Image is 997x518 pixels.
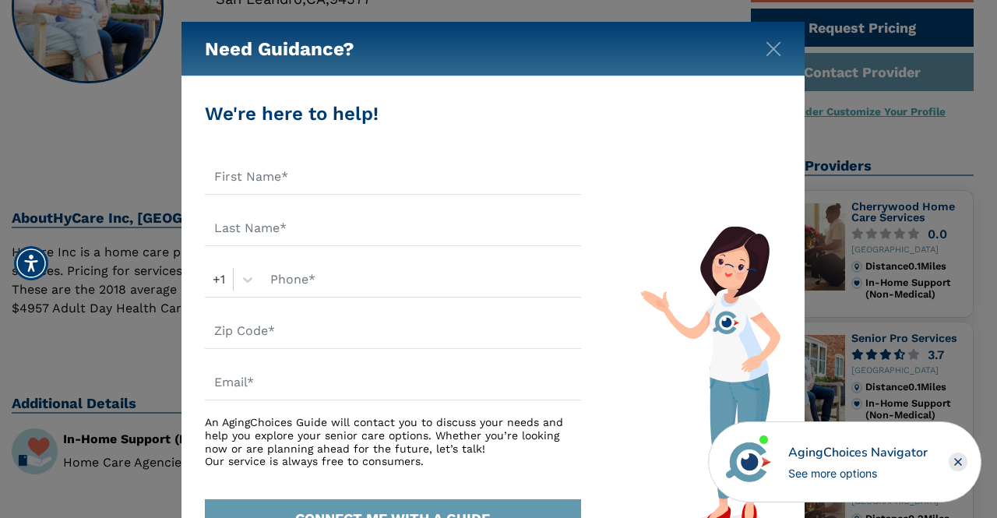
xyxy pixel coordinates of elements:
[722,435,775,488] img: avatar
[205,416,581,468] div: An AgingChoices Guide will contact you to discuss your needs and help you explore your senior car...
[205,100,581,128] div: We're here to help!
[205,210,581,246] input: Last Name*
[14,246,48,280] div: Accessibility Menu
[205,313,581,349] input: Zip Code*
[788,443,928,462] div: AgingChoices Navigator
[205,159,581,195] input: First Name*
[261,262,581,298] input: Phone*
[205,365,581,400] input: Email*
[766,41,781,57] img: modal-close.svg
[766,38,781,54] button: Close
[205,22,354,76] h5: Need Guidance?
[788,465,928,481] div: See more options
[949,453,967,471] div: Close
